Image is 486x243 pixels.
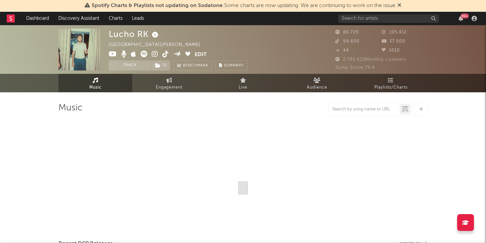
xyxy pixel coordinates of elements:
[338,14,439,23] input: Search for artists
[89,84,102,92] span: Music
[183,62,208,70] span: Benchmark
[458,16,463,21] button: 99+
[335,48,349,53] span: 44
[156,84,183,92] span: Engagement
[335,30,359,35] span: 86.729
[109,60,151,70] button: Track
[215,60,247,70] button: Summary
[335,39,359,44] span: 94.600
[335,65,375,70] span: Jump Score: 79.4
[104,12,127,25] a: Charts
[132,74,206,92] a: Engagement
[127,12,149,25] a: Leads
[382,30,407,35] span: 105.412
[460,13,469,18] div: 99 +
[92,3,395,8] span: : Some charts are now updating. We are continuing to work on the issue
[224,64,244,67] span: Summary
[382,48,400,53] span: 1010
[335,57,406,62] span: 2.785.623 Monthly Listeners
[382,39,405,44] span: 37.900
[92,3,223,8] span: Spotify Charts & Playlists not updating on Sodatone
[109,29,160,40] div: Lucho RK
[280,74,354,92] a: Audience
[195,51,207,59] button: Edit
[206,74,280,92] a: Live
[307,84,327,92] span: Audience
[374,84,407,92] span: Playlists/Charts
[174,60,212,70] a: Benchmark
[21,12,54,25] a: Dashboard
[397,3,401,8] span: Dismiss
[109,41,208,49] div: [GEOGRAPHIC_DATA] | [PERSON_NAME]
[54,12,104,25] a: Discovery Assistant
[151,60,171,70] span: ( 1 )
[151,60,170,70] button: (1)
[329,107,400,112] input: Search by song name or URL
[354,74,428,92] a: Playlists/Charts
[58,74,132,92] a: Music
[239,84,247,92] span: Live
